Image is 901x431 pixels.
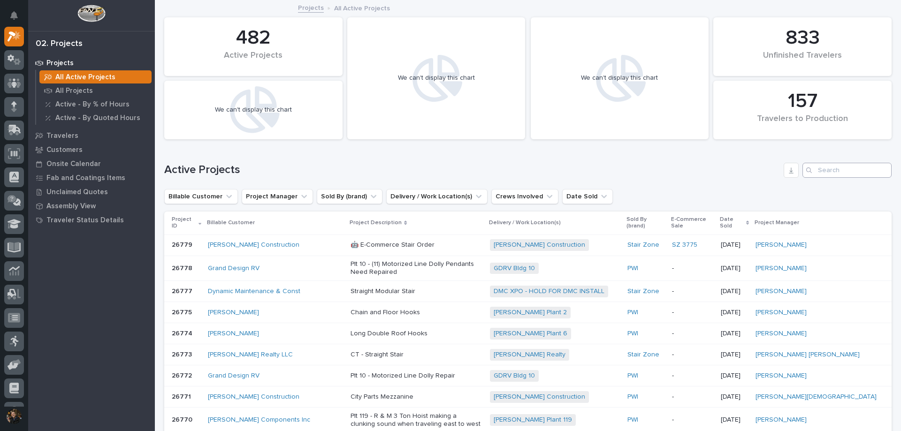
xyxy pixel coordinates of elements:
[756,351,860,359] a: [PERSON_NAME] [PERSON_NAME]
[46,160,101,168] p: Onsite Calendar
[671,214,715,232] p: E-Commerce Sale
[494,393,585,401] a: [PERSON_NAME] Construction
[172,214,196,232] p: Project ID
[672,330,714,338] p: -
[756,372,807,380] a: [PERSON_NAME]
[46,132,78,140] p: Travelers
[756,265,807,272] a: [PERSON_NAME]
[494,287,604,295] a: DMC XPO - HOLD FOR DMC INSTALL
[164,256,892,281] tr: 2677826778 Grand Design RV Plt 10 - (11) Motorized Line Dolly Pendants Need RepairedGDRV Bldg 10 ...
[164,189,238,204] button: Billable Customer
[164,386,892,408] tr: 2677126771 [PERSON_NAME] Construction City Parts Mezzanine[PERSON_NAME] Construction PWI -[DATE][...
[721,265,748,272] p: [DATE]
[12,11,24,26] div: Notifications
[208,330,259,338] a: [PERSON_NAME]
[208,416,310,424] a: [PERSON_NAME] Components Inc
[494,372,535,380] a: GDRV Bldg 10
[756,309,807,317] a: [PERSON_NAME]
[207,218,255,228] p: Billable Customer
[562,189,613,204] button: Date Sold
[298,2,324,13] a: Projects
[351,372,482,380] p: Plt 10 - Motorized Line Dolly Repair
[351,241,482,249] p: 🤖 E-Commerce Stair Order
[729,51,876,70] div: Unfinished Travelers
[55,73,115,82] p: All Active Projects
[489,218,561,228] p: Delivery / Work Location(s)
[46,59,74,68] p: Projects
[672,265,714,272] p: -
[627,393,638,401] a: PWI
[491,189,558,204] button: Crews Involved
[164,163,780,177] h1: Active Projects
[180,51,327,70] div: Active Projects
[215,106,292,114] div: We can't display this chart
[721,309,748,317] p: [DATE]
[28,185,155,199] a: Unclaimed Quotes
[672,416,714,424] p: -
[46,188,108,197] p: Unclaimed Quotes
[172,328,194,338] p: 26774
[4,407,24,426] button: users-avatar
[627,330,638,338] a: PWI
[627,309,638,317] a: PWI
[351,412,482,428] p: Plt 119 - R & M 3 Ton Hoist making a clunking sound when traveling east to west
[164,234,892,256] tr: 2677926779 [PERSON_NAME] Construction 🤖 E-Commerce Stair Order[PERSON_NAME] Construction Stair Zo...
[627,241,659,249] a: Stair Zone
[46,202,96,211] p: Assembly View
[55,87,93,95] p: All Projects
[28,171,155,185] a: Fab and Coatings Items
[494,351,565,359] a: [PERSON_NAME] Realty
[729,114,876,134] div: Travelers to Production
[755,218,799,228] p: Project Manager
[494,330,567,338] a: [PERSON_NAME] Plant 6
[28,157,155,171] a: Onsite Calendar
[164,302,892,323] tr: 2677526775 [PERSON_NAME] Chain and Floor Hooks[PERSON_NAME] Plant 2 PWI -[DATE][PERSON_NAME]
[721,372,748,380] p: [DATE]
[242,189,313,204] button: Project Manager
[172,391,193,401] p: 26771
[46,216,124,225] p: Traveler Status Details
[627,265,638,272] a: PWI
[208,309,259,317] a: [PERSON_NAME]
[180,26,327,50] div: 482
[756,287,807,295] a: [PERSON_NAME]
[28,129,155,143] a: Travelers
[36,98,155,111] a: Active - By % of Hours
[172,370,194,380] p: 26772
[164,344,892,365] tr: 2677326773 [PERSON_NAME] Realty LLC CT - Straight Stair[PERSON_NAME] Realty Stair Zone -[DATE][PE...
[36,111,155,124] a: Active - By Quoted Hours
[627,416,638,424] a: PWI
[172,263,194,272] p: 26778
[626,214,665,232] p: Sold By (brand)
[208,287,300,295] a: Dynamic Maintenance & Const
[672,309,714,317] p: -
[28,199,155,213] a: Assembly View
[36,39,83,49] div: 02. Projects
[672,393,714,401] p: -
[164,281,892,302] tr: 2677726777 Dynamic Maintenance & Const Straight Modular StairDMC XPO - HOLD FOR DMC INSTALL Stair...
[55,100,130,109] p: Active - By % of Hours
[55,114,140,122] p: Active - By Quoted Hours
[494,241,585,249] a: [PERSON_NAME] Construction
[672,351,714,359] p: -
[802,163,892,178] input: Search
[721,287,748,295] p: [DATE]
[581,74,658,82] div: We can't display this chart
[164,323,892,344] tr: 2677426774 [PERSON_NAME] Long Double Roof Hooks[PERSON_NAME] Plant 6 PWI -[DATE][PERSON_NAME]
[208,372,260,380] a: Grand Design RV
[494,309,567,317] a: [PERSON_NAME] Plant 2
[672,287,714,295] p: -
[721,241,748,249] p: [DATE]
[351,330,482,338] p: Long Double Roof Hooks
[317,189,382,204] button: Sold By (brand)
[729,90,876,113] div: 157
[672,372,714,380] p: -
[350,218,402,228] p: Project Description
[729,26,876,50] div: 833
[720,214,743,232] p: Date Sold
[28,56,155,70] a: Projects
[627,351,659,359] a: Stair Zone
[721,330,748,338] p: [DATE]
[28,213,155,227] a: Traveler Status Details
